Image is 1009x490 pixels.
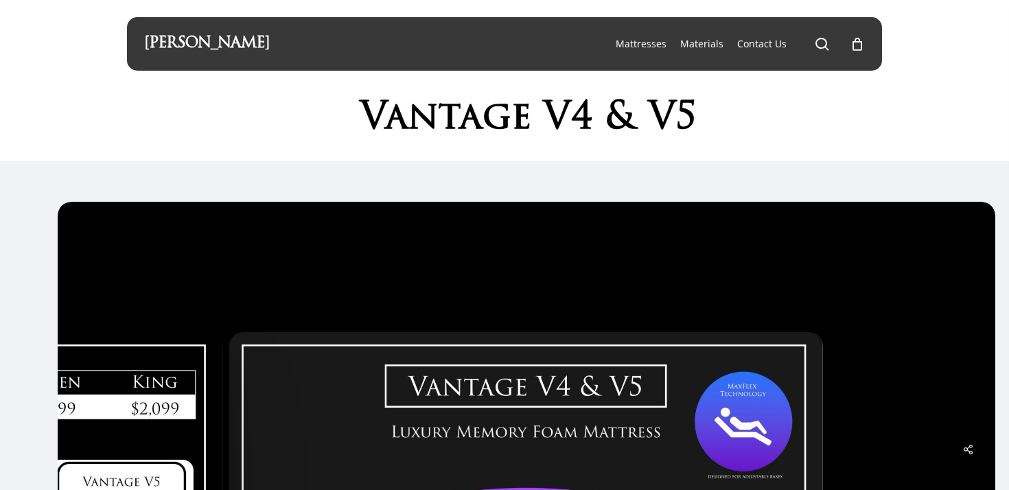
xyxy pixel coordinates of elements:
nav: Main Menu [609,17,865,71]
span: Contact Us [737,37,787,50]
span: Materials [680,37,723,50]
a: Mattresses [616,37,666,51]
a: Materials [680,37,723,51]
a: Cart [850,36,865,51]
span: Mattresses [616,37,666,50]
a: [PERSON_NAME] [144,36,270,51]
h1: Vantage V4 & V5 [175,98,882,141]
a: Contact Us [737,37,787,51]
